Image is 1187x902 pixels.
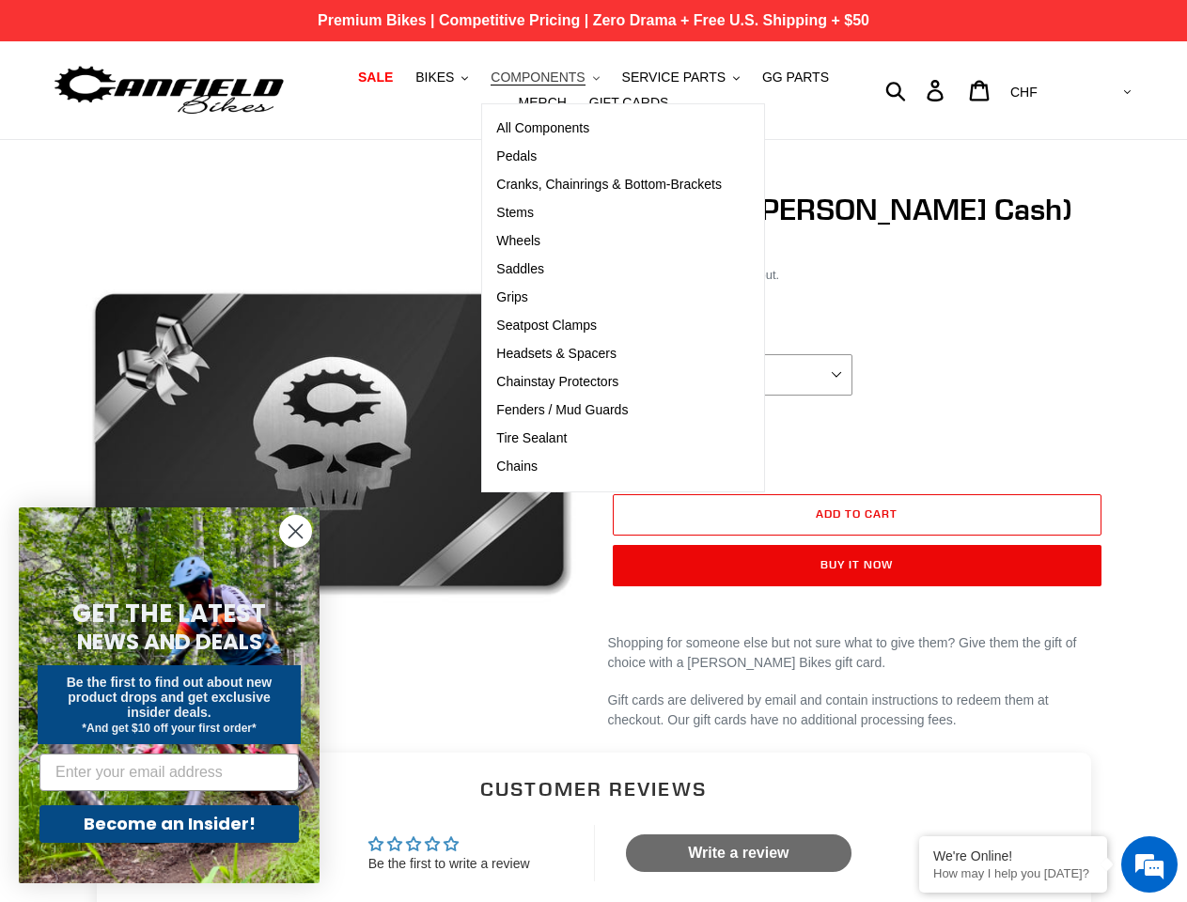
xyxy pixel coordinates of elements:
[753,65,838,90] a: GG PARTS
[496,177,722,193] span: Cranks, Chainrings & Bottom-Brackets
[67,675,273,720] span: Be the first to find out about new product drops and get exclusive insider deals.
[368,833,530,855] div: Average rating is 0.00 stars
[580,90,679,116] a: GIFT CARDS
[496,374,618,390] span: Chainstay Protectors
[482,256,736,284] a: Saddles
[482,340,736,368] a: Headsets & Spacers
[626,834,851,872] a: Write a review
[112,775,1076,802] h2: Customer Reviews
[415,70,454,86] span: BIKES
[608,266,1106,285] div: calculated at checkout.
[482,227,736,256] a: Wheels
[482,368,736,397] a: Chainstay Protectors
[39,805,299,843] button: Become an Insider!
[279,515,312,548] button: Close dialog
[482,171,736,199] a: Cranks, Chainrings & Bottom-Brackets
[358,70,393,86] span: SALE
[482,425,736,453] a: Tire Sealant
[496,346,617,362] span: Headsets & Spacers
[491,70,585,86] span: COMPONENTS
[509,90,576,116] a: MERCH
[496,261,544,277] span: Saddles
[608,633,1106,673] p: Shopping for someone else but not sure what to give them? Give them the gift of choice with a [PE...
[482,143,736,171] a: Pedals
[496,430,567,446] span: Tire Sealant
[519,95,567,111] span: MERCH
[933,848,1093,863] div: We're Online!
[496,148,537,164] span: Pedals
[77,627,262,657] span: NEWS AND DEALS
[496,233,540,249] span: Wheels
[482,397,736,425] a: Fenders / Mud Guards
[496,318,597,334] span: Seatpost Clamps
[368,855,530,874] div: Be the first to write a review
[482,115,736,143] a: All Components
[496,459,538,474] span: Chains
[72,597,266,630] span: GET THE LATEST
[482,453,736,481] a: Chains
[496,402,628,418] span: Fenders / Mud Guards
[589,95,669,111] span: GIFT CARDS
[406,65,477,90] button: BIKES
[496,120,589,136] span: All Components
[816,506,898,521] span: Add to cart
[496,205,534,221] span: Stems
[82,722,256,735] span: *And get $10 off your first order*
[52,61,287,120] img: Canfield Bikes
[608,192,1106,227] h1: Gift Card ([PERSON_NAME] Cash)
[482,284,736,312] a: Grips
[613,545,1101,586] button: Buy it now
[762,70,829,86] span: GG PARTS
[349,65,402,90] a: SALE
[933,866,1093,880] p: How may I help you today?
[496,289,527,305] span: Grips
[39,754,299,791] input: Enter your email address
[481,65,608,90] button: COMPONENTS
[482,199,736,227] a: Stems
[613,494,1101,536] button: Add to cart
[608,691,1106,730] p: Gift cards are delivered by email and contain instructions to redeem them at checkout. Our gift c...
[613,65,749,90] button: SERVICE PARTS
[622,70,726,86] span: SERVICE PARTS
[482,312,736,340] a: Seatpost Clamps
